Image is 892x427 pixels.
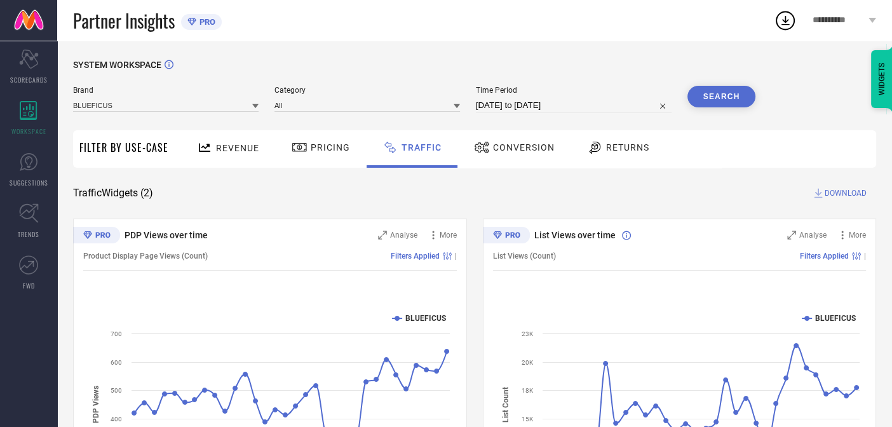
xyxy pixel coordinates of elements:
[522,359,534,366] text: 20K
[606,142,649,152] span: Returns
[815,314,856,323] text: BLUEFICUS
[405,314,446,323] text: BLUEFICUS
[10,75,48,85] span: SCORECARDS
[91,386,100,423] tspan: PDP Views
[849,231,866,240] span: More
[23,281,35,290] span: FWD
[111,359,122,366] text: 600
[800,252,849,261] span: Filters Applied
[493,142,555,152] span: Conversion
[73,86,259,95] span: Brand
[476,86,672,95] span: Time Period
[83,252,208,261] span: Product Display Page Views (Count)
[522,416,534,423] text: 15K
[73,227,120,246] div: Premium
[311,142,350,152] span: Pricing
[79,140,168,155] span: Filter By Use-Case
[274,86,460,95] span: Category
[111,330,122,337] text: 700
[522,330,534,337] text: 23K
[390,231,417,240] span: Analyse
[483,227,530,246] div: Premium
[476,98,672,113] input: Select time period
[493,252,556,261] span: List Views (Count)
[391,252,440,261] span: Filters Applied
[196,17,215,27] span: PRO
[440,231,457,240] span: More
[501,386,510,422] tspan: List Count
[787,231,796,240] svg: Zoom
[73,187,153,200] span: Traffic Widgets ( 2 )
[687,86,756,107] button: Search
[455,252,457,261] span: |
[111,416,122,423] text: 400
[73,60,161,70] span: SYSTEM WORKSPACE
[864,252,866,261] span: |
[402,142,442,152] span: Traffic
[216,143,259,153] span: Revenue
[522,387,534,394] text: 18K
[534,230,616,240] span: List Views over time
[378,231,387,240] svg: Zoom
[825,187,867,200] span: DOWNLOAD
[799,231,827,240] span: Analyse
[73,8,175,34] span: Partner Insights
[11,126,46,136] span: WORKSPACE
[18,229,39,239] span: TRENDS
[10,178,48,187] span: SUGGESTIONS
[125,230,208,240] span: PDP Views over time
[111,387,122,394] text: 500
[774,9,797,32] div: Open download list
